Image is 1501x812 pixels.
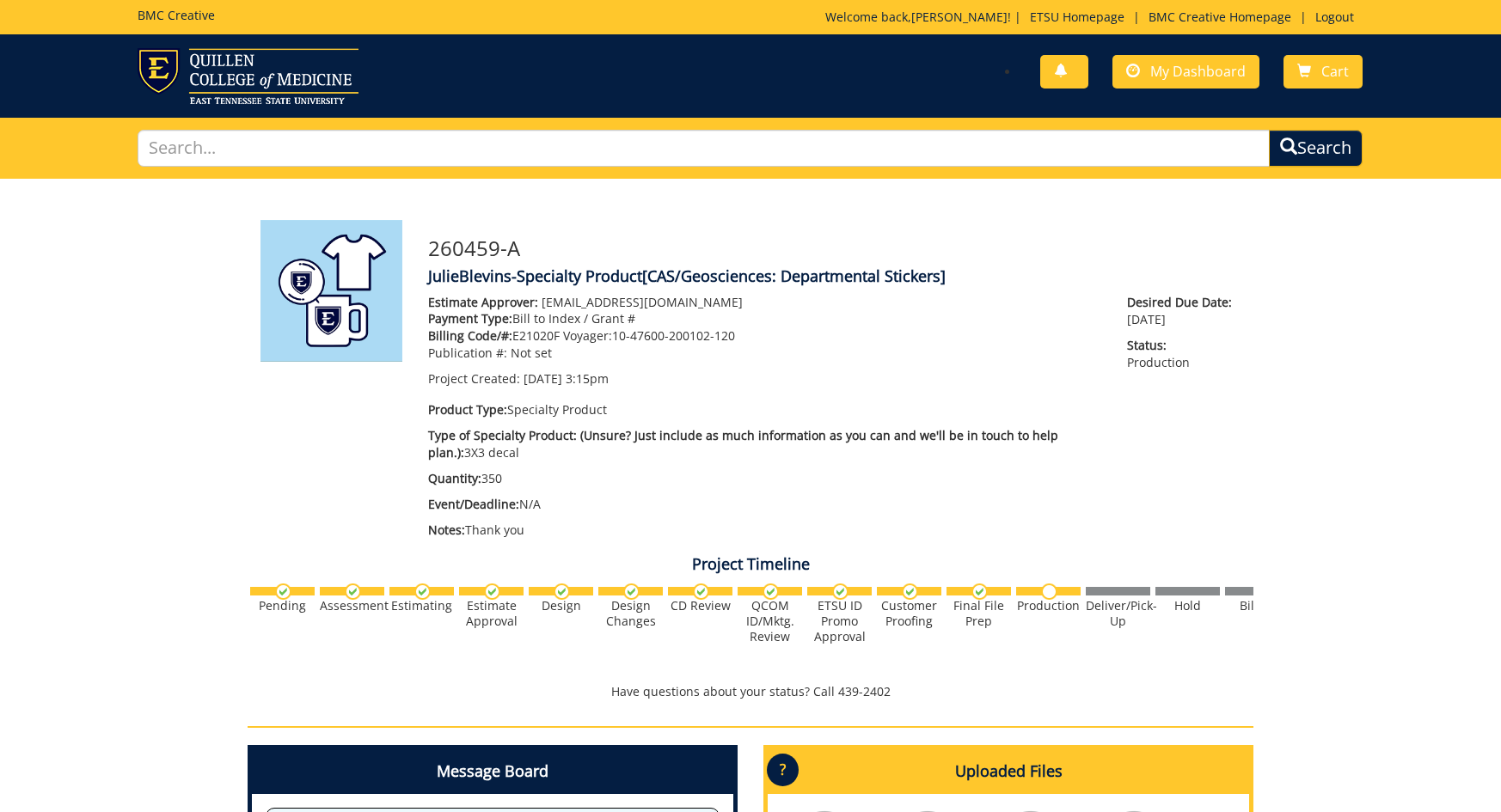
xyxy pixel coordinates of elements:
h4: Message Board [252,749,733,794]
div: QCOM ID/Mktg. Review [738,598,802,644]
div: Estimating [389,598,454,614]
img: checkmark [414,583,431,600]
img: checkmark [832,583,849,600]
h4: Project Timeline [248,556,1253,573]
span: Publication #: [428,345,507,361]
span: Not set [511,345,552,361]
span: Product Type: [428,401,507,418]
span: Quantity: [428,470,481,486]
h4: JulieBlevins-Specialty Product [428,268,1241,285]
p: Production [1127,337,1241,371]
a: [PERSON_NAME] [911,9,1008,25]
img: no [1041,583,1057,600]
a: BMC Creative Homepage [1140,9,1300,25]
p: Have questions about your status? Call 439-2402 [248,683,1253,700]
p: 3X3 decal [428,427,1101,461]
img: Product featured image [260,220,402,362]
a: Cart [1284,55,1363,89]
img: checkmark [554,583,570,600]
a: Logout [1307,9,1363,25]
p: Welcome back, ! | | | [825,9,1363,26]
h5: BMC Creative [138,9,215,21]
p: E21020F Voyager:10-47600-200102-120 [428,327,1101,345]
span: Cart [1321,62,1349,81]
div: Deliver/Pick-Up [1086,598,1150,629]
div: Customer Proofing [877,598,941,629]
span: [DATE] 3:15pm [524,370,609,387]
span: [CAS/Geosciences: Departmental Stickers] [642,266,946,286]
div: Estimate Approval [459,598,524,629]
p: 350 [428,470,1101,487]
h3: 260459-A [428,237,1241,259]
div: ETSU ID Promo Approval [807,598,872,644]
button: Search [1269,130,1363,167]
p: Specialty Product [428,401,1101,418]
div: Final File Prep [947,598,1011,629]
div: Hold [1155,598,1220,614]
div: Design Changes [598,598,663,629]
p: N/A [428,496,1101,513]
div: Design [529,598,593,614]
div: Billing [1225,598,1290,614]
span: Type of Specialty Product: (Unsure? Just include as much information as you can and we'll be in t... [428,427,1058,461]
span: Billing Code/#: [428,327,512,344]
div: Assessment [320,598,384,614]
span: Project Created: [428,370,520,387]
span: Estimate Approver: [428,294,538,310]
div: Pending [250,598,315,614]
img: checkmark [484,583,500,600]
img: checkmark [345,583,361,600]
span: Desired Due Date: [1127,294,1241,311]
p: ? [767,754,799,786]
input: Search... [138,130,1270,167]
p: Bill to Index / Grant # [428,310,1101,327]
a: ETSU Homepage [1021,9,1133,25]
a: My Dashboard [1112,55,1259,89]
img: checkmark [971,583,988,600]
p: [EMAIL_ADDRESS][DOMAIN_NAME] [428,294,1101,311]
img: checkmark [693,583,709,600]
span: Notes: [428,522,465,538]
h4: Uploaded Files [768,749,1249,794]
span: My Dashboard [1150,62,1246,81]
div: Production [1016,598,1081,614]
span: Payment Type: [428,310,512,327]
p: Thank you [428,522,1101,539]
span: Event/Deadline: [428,496,519,512]
span: Status: [1127,337,1241,354]
p: [DATE] [1127,294,1241,328]
img: checkmark [763,583,779,600]
div: CD Review [668,598,732,614]
img: ETSU logo [138,48,358,104]
img: checkmark [623,583,640,600]
img: checkmark [275,583,291,600]
img: checkmark [902,583,918,600]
